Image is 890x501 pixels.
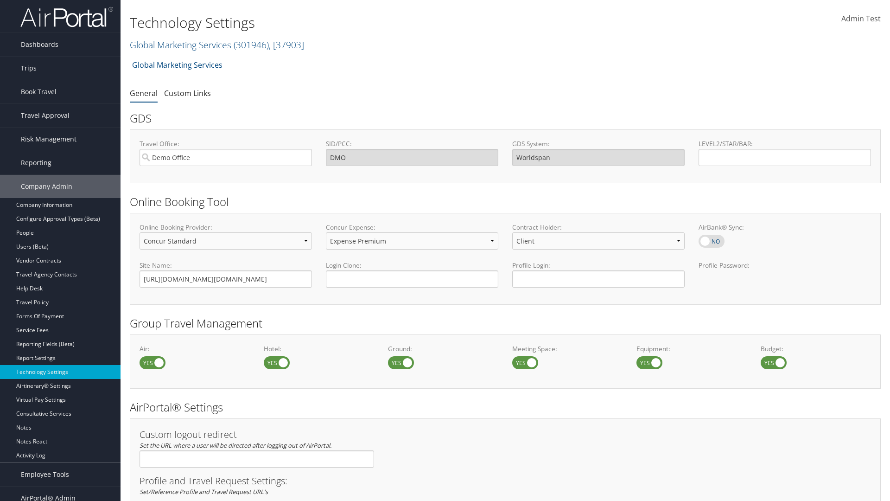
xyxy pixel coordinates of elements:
[326,139,498,148] label: SID/PCC:
[699,139,871,148] label: LEVEL2/STAR/BAR:
[130,39,304,51] a: Global Marketing Services
[130,13,630,32] h1: Technology Settings
[326,261,498,270] label: Login Clone:
[130,315,881,331] h2: Group Travel Management
[636,344,747,353] label: Equipment:
[140,476,871,486] h3: Profile and Travel Request Settings:
[512,223,685,232] label: Contract Holder:
[699,261,871,287] label: Profile Password:
[512,261,685,287] label: Profile Login:
[21,104,70,127] span: Travel Approval
[140,223,312,232] label: Online Booking Provider:
[21,80,57,103] span: Book Travel
[512,270,685,288] input: Profile Login:
[388,344,498,353] label: Ground:
[20,6,113,28] img: airportal-logo.png
[699,235,725,248] label: AirBank® Sync
[130,110,874,126] h2: GDS
[132,56,222,74] a: Global Marketing Services
[164,88,211,98] a: Custom Links
[21,151,51,174] span: Reporting
[512,344,623,353] label: Meeting Space:
[21,128,76,151] span: Risk Management
[699,223,871,232] label: AirBank® Sync:
[234,39,269,51] span: ( 301946 )
[264,344,374,353] label: Hotel:
[130,88,158,98] a: General
[761,344,871,353] label: Budget:
[140,488,268,496] em: Set/Reference Profile and Travel Request URL's
[269,39,304,51] span: , [ 37903 ]
[140,430,374,439] h3: Custom logout redirect
[21,57,37,80] span: Trips
[140,139,312,148] label: Travel Office:
[130,399,881,415] h2: AirPortal® Settings
[140,261,312,270] label: Site Name:
[140,441,331,450] em: Set the URL where a user will be directed after logging out of AirPortal.
[140,344,250,353] label: Air:
[326,223,498,232] label: Concur Expense:
[21,175,72,198] span: Company Admin
[21,463,69,486] span: Employee Tools
[512,139,685,148] label: GDS System:
[841,13,881,24] span: Admin Test
[130,194,881,210] h2: Online Booking Tool
[841,5,881,33] a: Admin Test
[21,33,58,56] span: Dashboards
